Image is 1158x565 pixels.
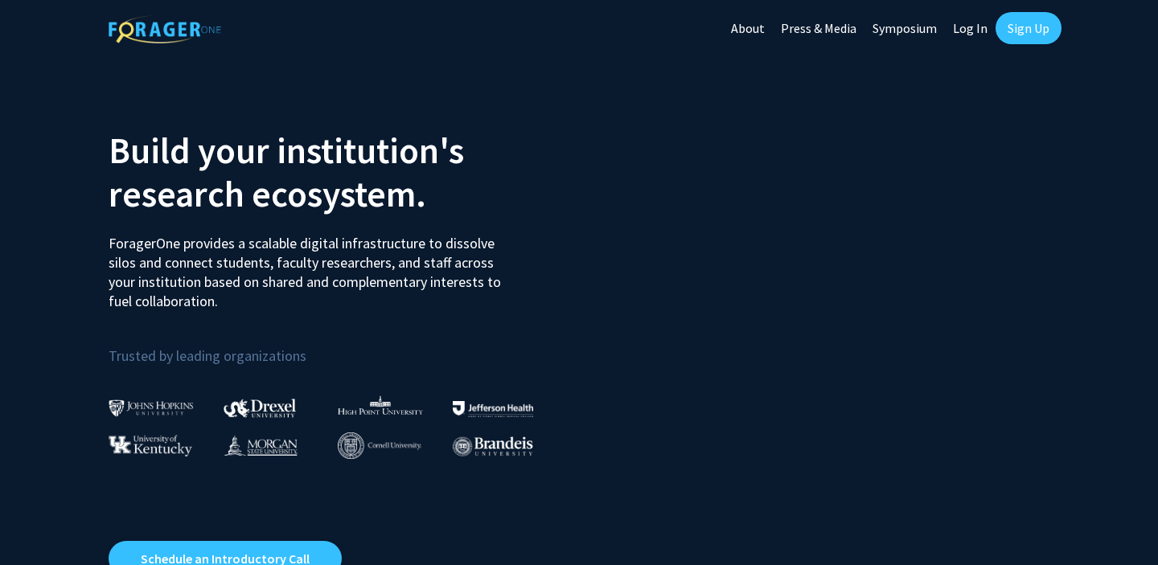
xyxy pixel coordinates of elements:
[338,395,423,415] img: High Point University
[996,12,1061,44] a: Sign Up
[109,324,567,368] p: Trusted by leading organizations
[109,435,192,457] img: University of Kentucky
[109,15,221,43] img: ForagerOne Logo
[338,432,421,459] img: Cornell University
[109,399,194,416] img: Johns Hopkins University
[224,435,298,456] img: Morgan State University
[109,129,567,215] h2: Build your institution's research ecosystem.
[453,401,533,416] img: Thomas Jefferson University
[109,222,512,311] p: ForagerOne provides a scalable digital infrastructure to dissolve silos and connect students, fac...
[453,436,533,457] img: Brandeis University
[224,399,296,417] img: Drexel University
